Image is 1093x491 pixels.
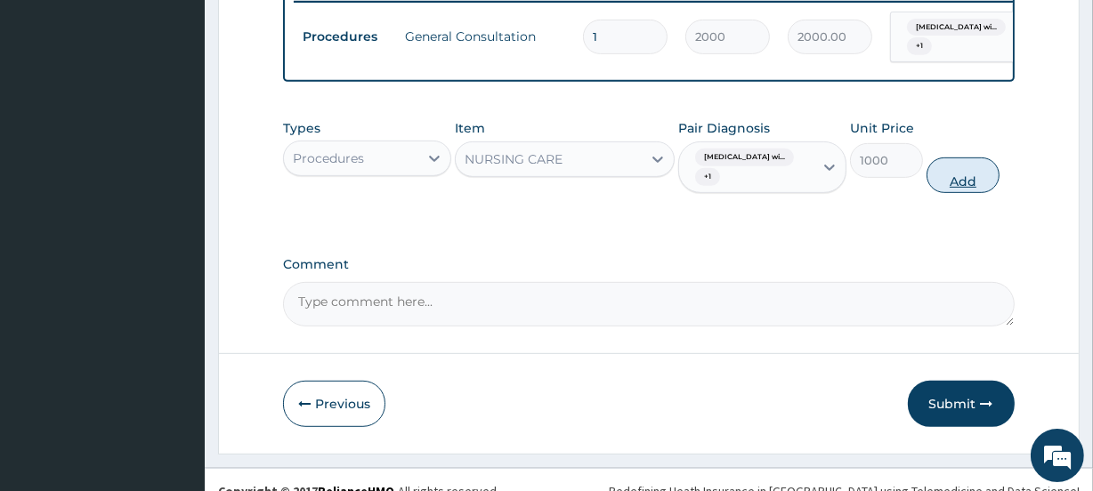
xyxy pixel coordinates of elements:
span: + 1 [695,168,720,186]
button: Add [927,157,1000,193]
textarea: Type your message and hit 'Enter' [9,313,339,375]
label: Item [455,119,485,137]
span: We're online! [103,138,246,318]
div: Chat with us now [93,100,299,123]
label: Types [283,121,320,136]
button: Submit [908,381,1015,427]
span: [MEDICAL_DATA] wi... [695,149,794,166]
td: Procedures [294,20,396,53]
div: Procedures [293,149,364,167]
span: + 1 [907,37,932,55]
label: Pair Diagnosis [678,119,770,137]
img: d_794563401_company_1708531726252_794563401 [33,89,72,133]
div: Minimize live chat window [292,9,335,52]
label: Unit Price [850,119,914,137]
button: Previous [283,381,385,427]
span: [MEDICAL_DATA] wi... [907,19,1006,36]
div: NURSING CARE [465,150,563,168]
label: Comment [283,257,1014,272]
td: General Consultation [396,19,574,54]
